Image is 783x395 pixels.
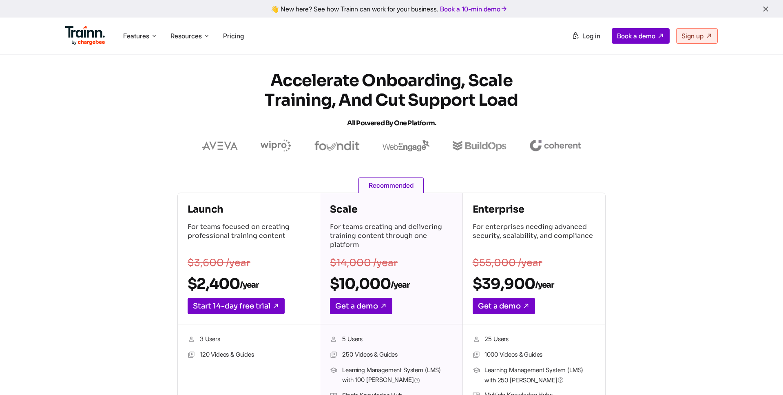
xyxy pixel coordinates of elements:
span: Learning Management System (LMS) with 100 [PERSON_NAME] [342,365,452,386]
a: Pricing [223,32,244,40]
img: Trainn Logo [65,26,105,45]
p: For teams creating and delivering training content through one platform [330,222,452,251]
li: 250 Videos & Guides [330,350,452,360]
img: wipro logo [261,140,291,152]
img: buildops logo [453,141,506,151]
img: aveva logo [202,142,238,150]
h4: Enterprise [473,203,595,216]
h4: Launch [188,203,310,216]
span: Book a demo [617,32,655,40]
h2: $2,400 [188,275,310,293]
s: $55,000 /year [473,257,542,269]
li: 120 Videos & Guides [188,350,310,360]
h2: $10,000 [330,275,452,293]
li: 3 Users [188,334,310,345]
a: Book a 10-min demo [438,3,509,15]
li: 25 Users [473,334,595,345]
a: Get a demo [330,298,392,314]
p: For enterprises needing advanced security, scalability, and compliance [473,222,595,251]
a: Book a demo [612,28,670,44]
s: $3,600 /year [188,257,250,269]
a: Sign up [676,28,718,44]
span: Learning Management System (LMS) with 250 [PERSON_NAME] [484,365,595,385]
li: 5 Users [330,334,452,345]
img: foundit logo [314,141,360,151]
a: Get a demo [473,298,535,314]
span: Features [123,31,149,40]
a: Log in [567,29,605,43]
sub: /year [535,280,554,290]
div: 👋 New here? See how Trainn can work for your business. [5,5,778,13]
sub: /year [240,280,259,290]
span: Recommended [358,178,424,193]
s: $14,000 /year [330,257,398,269]
h1: Accelerate Onboarding, Scale Training, and Cut Support Load [245,71,538,133]
span: Resources [170,31,202,40]
sub: /year [391,280,409,290]
h2: $39,900 [473,275,595,293]
li: 1000 Videos & Guides [473,350,595,360]
h4: Scale [330,203,452,216]
p: For teams focused on creating professional training content [188,222,310,251]
span: Sign up [681,32,703,40]
span: All Powered by One Platform. [347,119,436,127]
a: Start 14-day free trial [188,298,285,314]
img: coherent logo [529,140,581,151]
span: Log in [582,32,600,40]
img: webengage logo [383,140,430,151]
